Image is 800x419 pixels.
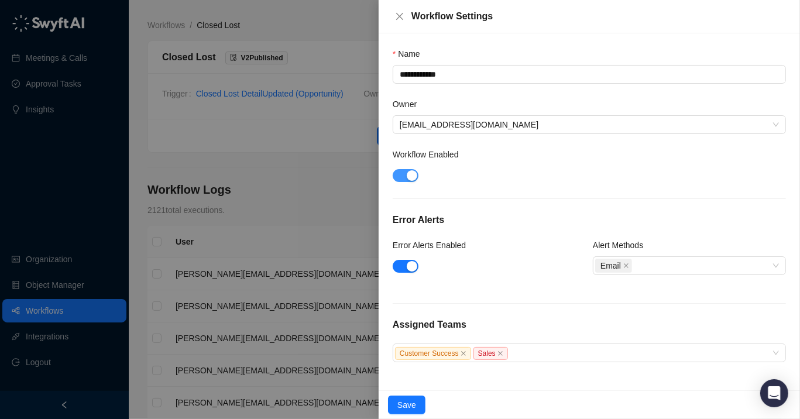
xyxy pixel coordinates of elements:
label: Alert Methods [593,239,651,252]
span: ssilverman@tigerdata.com [400,116,779,133]
button: Save [388,396,425,414]
label: Owner [393,98,425,111]
span: Email [595,259,632,273]
div: Open Intercom Messenger [760,379,788,407]
span: Sales [473,347,508,360]
textarea: Name [393,65,786,84]
label: Error Alerts Enabled [393,239,474,252]
span: Save [397,399,416,411]
h5: Assigned Teams [393,318,786,332]
div: Workflow Settings [411,9,786,23]
h5: Error Alerts [393,213,786,227]
button: Error Alerts Enabled [393,260,418,273]
label: Name [393,47,428,60]
button: Close [393,9,407,23]
span: close [497,351,503,356]
span: close [461,351,466,356]
span: close [395,12,404,21]
button: Workflow Enabled [393,169,418,182]
span: Email [600,259,621,272]
span: Customer Success [395,347,471,360]
label: Workflow Enabled [393,148,466,161]
span: close [623,263,629,269]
